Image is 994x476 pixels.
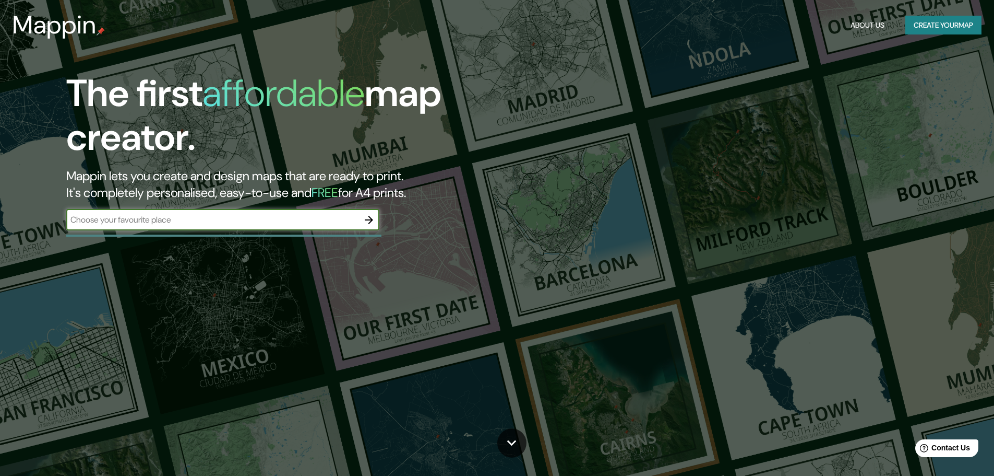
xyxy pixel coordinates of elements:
h5: FREE [312,184,338,201]
h3: Mappin [13,10,97,40]
button: About Us [846,16,889,35]
h1: The first map creator. [66,72,564,168]
img: mappin-pin [97,27,105,36]
h2: Mappin lets you create and design maps that are ready to print. It's completely personalised, eas... [66,168,564,201]
h1: affordable [202,69,365,118]
iframe: Help widget launcher [901,435,983,465]
button: Create yourmap [905,16,981,35]
input: Choose your favourite place [66,214,358,226]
